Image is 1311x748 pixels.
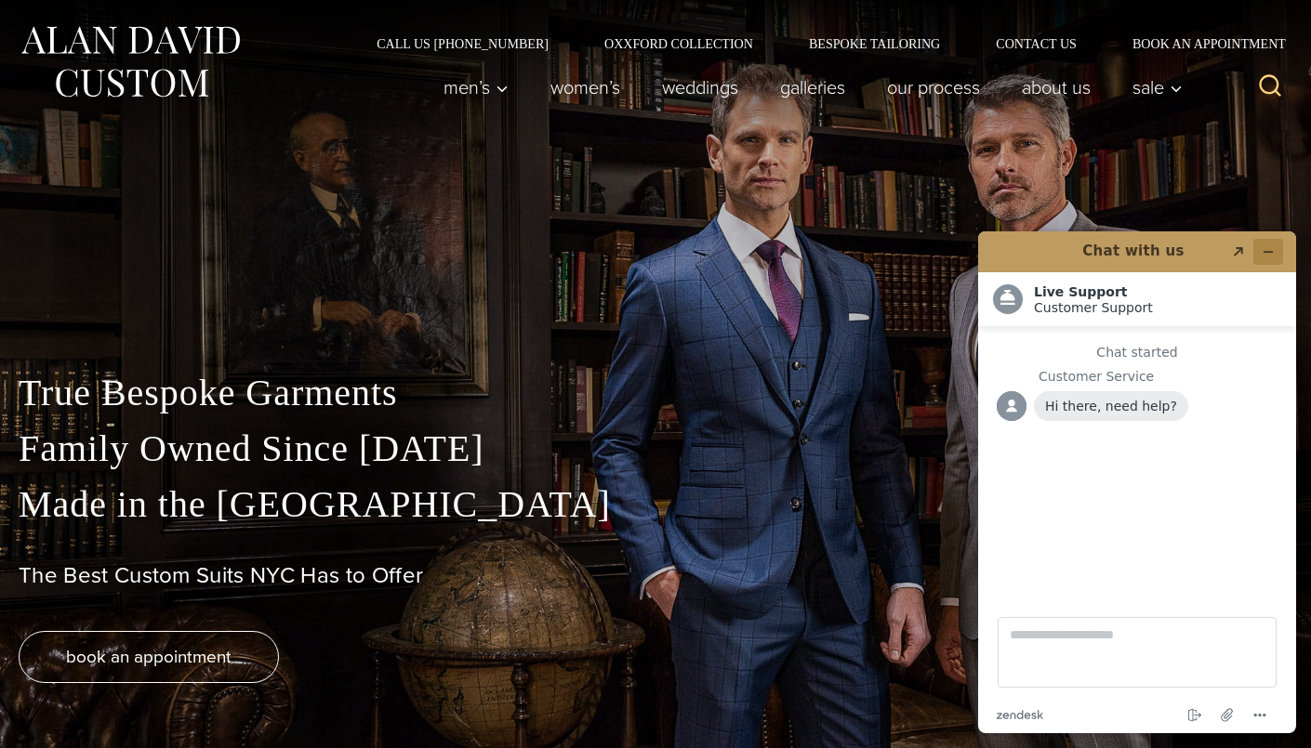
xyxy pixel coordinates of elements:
[968,37,1105,50] a: Contact Us
[1112,69,1193,106] button: Sale sub menu toggle
[867,69,1001,106] a: Our Process
[349,37,1292,50] nav: Secondary Navigation
[530,69,642,106] a: Women’s
[576,37,781,50] a: Oxxford Collection
[66,643,232,670] span: book an appointment
[40,13,78,30] span: Chat
[642,69,760,106] a: weddings
[781,37,968,50] a: Bespoke Tailoring
[1105,37,1292,50] a: Book an Appointment
[1001,69,1112,106] a: About Us
[19,365,1292,532] p: True Bespoke Garments Family Owned Since [DATE] Made in the [GEOGRAPHIC_DATA]
[19,20,242,103] img: Alan David Custom
[423,69,530,106] button: Men’s sub menu toggle
[963,217,1311,748] iframe: Find more information here
[349,37,576,50] a: Call Us [PHONE_NUMBER]
[760,69,867,106] a: Galleries
[1248,65,1292,110] button: View Search Form
[19,631,279,683] a: book an appointment
[423,69,1193,106] nav: Primary Navigation
[19,562,1292,589] h1: The Best Custom Suits NYC Has to Offer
